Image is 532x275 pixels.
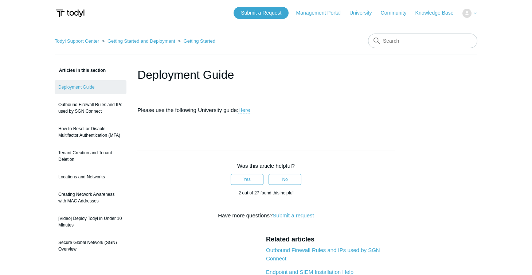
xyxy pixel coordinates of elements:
[137,66,395,84] h1: Deployment Guide
[55,68,106,73] span: Articles in this section
[231,174,263,185] button: This article was helpful
[266,247,380,262] a: Outbound Firewall Rules and IPs used by SGN Connect
[107,38,175,44] a: Getting Started and Deployment
[368,34,477,48] input: Search
[55,38,101,44] li: Todyl Support Center
[55,170,126,184] a: Locations and Networks
[239,190,294,195] span: 2 out of 27 found this helpful
[55,187,126,208] a: Creating Network Awareness with MAC Addresses
[55,98,126,118] a: Outbound Firewall Rules and IPs used by SGN Connect
[101,38,177,44] li: Getting Started and Deployment
[55,146,126,166] a: Tenant Creation and Tenant Deletion
[238,107,250,113] a: Here
[184,38,215,44] a: Getting Started
[415,9,461,17] a: Knowledge Base
[55,80,126,94] a: Deployment Guide
[237,163,295,169] span: Was this article helpful?
[349,9,379,17] a: University
[137,106,395,115] p: Please use the following University guide:
[55,212,126,232] a: [Video] Deploy Todyl in Under 10 Minutes
[55,122,126,142] a: How to Reset or Disable Multifactor Authentication (MFA)
[234,7,289,19] a: Submit a Request
[55,38,99,44] a: Todyl Support Center
[266,235,395,244] h2: Related articles
[266,269,353,275] a: Endpoint and SIEM Installation Help
[55,236,126,256] a: Secure Global Network (SGN) Overview
[381,9,414,17] a: Community
[296,9,348,17] a: Management Portal
[55,7,86,20] img: Todyl Support Center Help Center home page
[176,38,215,44] li: Getting Started
[273,212,314,218] a: Submit a request
[269,174,301,185] button: This article was not helpful
[137,212,395,220] div: Have more questions?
